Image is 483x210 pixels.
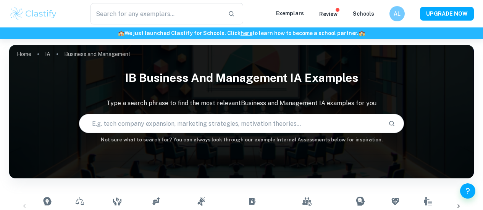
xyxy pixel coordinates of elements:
[359,30,365,36] span: 🏫
[9,136,474,144] h6: Not sure what to search for? You can always look through our example Internal Assessments below f...
[393,10,402,18] h6: AL
[385,117,398,130] button: Search
[420,7,474,21] button: UPGRADE NOW
[118,30,124,36] span: 🏫
[389,6,405,21] button: AL
[90,3,222,24] input: Search for any exemplars...
[9,6,58,21] img: Clastify logo
[319,10,338,18] p: Review
[353,11,374,17] a: Schools
[17,49,31,59] a: Home
[276,9,304,18] p: Exemplars
[45,49,50,59] a: IA
[9,66,474,90] h1: IB Business and Management IA examples
[9,99,474,108] p: Type a search phrase to find the most relevant Business and Management IA examples for you
[460,183,475,199] button: Help and Feedback
[79,113,383,134] input: E.g. tech company expansion, marketing strategies, motivation theories...
[2,29,481,37] h6: We just launched Clastify for Schools. Click to learn how to become a school partner.
[64,50,131,58] p: Business and Management
[241,30,252,36] a: here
